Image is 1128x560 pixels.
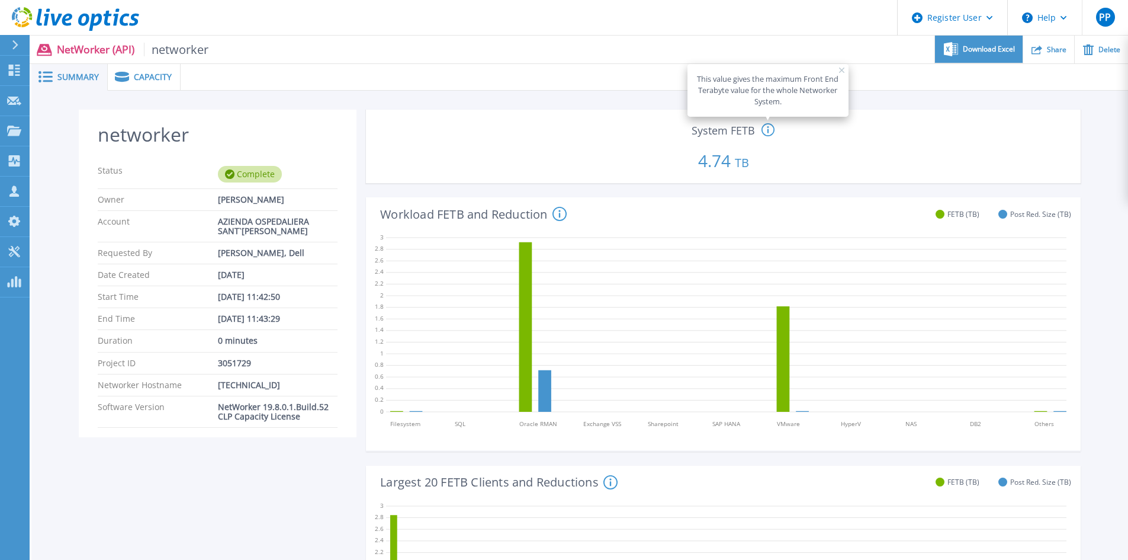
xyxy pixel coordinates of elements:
div: AZIENDA OSPEDALIERA SANT`[PERSON_NAME] [218,217,338,236]
text: 2.2 [375,548,384,556]
tspan: SQL [455,420,465,428]
text: 2.2 [375,279,384,287]
text: 2.4 [375,536,384,544]
tspan: Others [1034,420,1054,428]
p: Project ID [98,359,218,368]
p: Software Version [98,402,218,421]
text: 1 [380,349,384,357]
p: NetWorker (API) [57,43,209,56]
text: 2.4 [375,268,384,276]
text: 3 [380,233,384,241]
div: 3051729 [218,359,338,368]
p: Start Time [98,292,218,302]
p: End Time [98,314,218,324]
text: 1.4 [375,326,384,334]
h4: Largest 20 FETB Clients and Reductions [380,475,618,489]
text: 0 [380,407,384,415]
tspan: VMware [777,420,800,428]
div: [PERSON_NAME] [218,195,338,204]
span: networker [144,43,209,56]
p: Account [98,217,218,236]
div: [DATE] [218,270,338,280]
tspan: SAP HANA [712,420,741,428]
span: Summary [57,73,99,81]
div: [DATE] 11:42:50 [218,292,338,302]
span: System FETB [692,125,755,136]
div: [DATE] 11:43:29 [218,314,338,324]
p: Owner [98,195,218,204]
h2: networker [98,124,338,146]
tspan: Exchange VSS [584,420,622,428]
tspan: HyperV [841,420,862,428]
p: Networker Hostname [98,380,218,390]
text: 1.6 [375,314,384,322]
tspan: Oracle RMAN [519,420,557,428]
span: Post Red. Size (TB) [1010,210,1071,219]
text: 2.6 [375,256,384,264]
text: 1.8 [375,303,384,311]
div: [PERSON_NAME], Dell [218,248,338,258]
text: 2 [380,291,384,299]
span: Delete [1098,46,1120,53]
text: 2.8 [375,245,384,253]
tspan: DB2 [970,420,981,428]
div: [TECHNICAL_ID] [218,380,338,390]
text: 3 [380,501,384,509]
div: Complete [218,166,282,183]
span: Capacity [134,73,172,81]
span: Share [1047,46,1066,53]
tspan: Sharepoint [648,420,679,428]
p: Requested By [98,248,218,258]
tspan: NAS [905,420,917,428]
span: Post Red. Size (TB) [1010,478,1071,487]
text: 0.2 [375,395,384,404]
span: FETB (TB) [947,478,979,487]
div: 0 minutes [218,336,338,345]
p: Date Created [98,270,218,280]
h4: Workload FETB and Reduction [380,207,566,221]
text: 0.6 [375,372,384,380]
p: Status [98,166,218,183]
span: PP [1099,12,1111,22]
tspan: Filesystem [390,420,420,428]
span: FETB (TB) [947,210,979,219]
p: 4.74 [371,138,1076,178]
text: 2.6 [375,524,384,533]
text: 0.8 [375,361,384,369]
span: TB [735,155,749,171]
text: 1.2 [375,337,384,345]
text: 2.8 [375,513,384,521]
div: NetWorker 19.8.0.1.Build.52 CLP Capacity License [218,402,338,421]
div: This value gives the maximum Front End Terabyte value for the whole Networker System. [697,73,839,108]
text: 0.4 [375,384,384,392]
p: Duration [98,336,218,345]
span: Download Excel [963,46,1015,53]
